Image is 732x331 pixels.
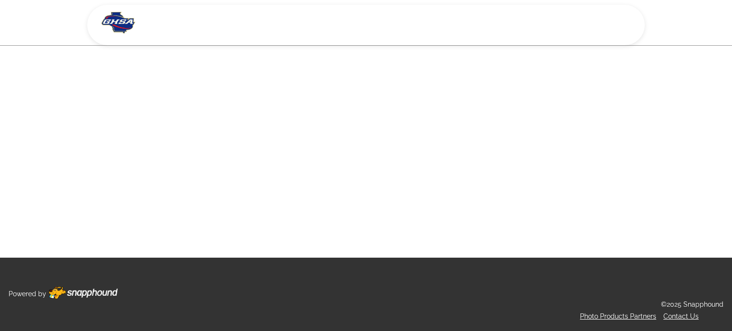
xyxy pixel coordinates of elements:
[580,312,656,320] a: Photo Products Partners
[49,287,118,299] img: Footer
[663,312,699,320] a: Contact Us
[102,12,135,33] img: Snapphound Logo
[661,299,723,311] p: ©2025 Snapphound
[9,288,46,300] p: Powered by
